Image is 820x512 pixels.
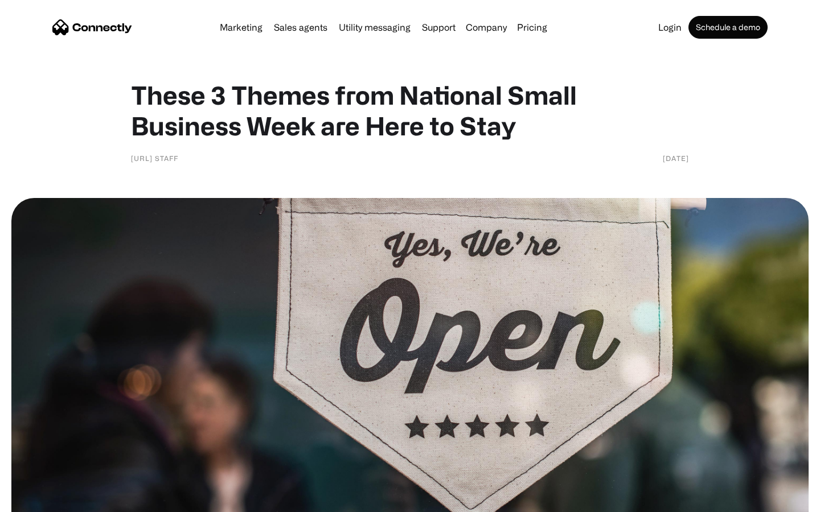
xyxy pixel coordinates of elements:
[654,23,686,32] a: Login
[466,19,507,35] div: Company
[23,492,68,508] ul: Language list
[663,152,689,164] div: [DATE]
[688,16,768,39] a: Schedule a demo
[417,23,460,32] a: Support
[512,23,552,32] a: Pricing
[215,23,267,32] a: Marketing
[131,80,689,141] h1: These 3 Themes from National Small Business Week are Here to Stay
[131,152,178,164] div: [URL] Staff
[269,23,332,32] a: Sales agents
[334,23,415,32] a: Utility messaging
[11,492,68,508] aside: Language selected: English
